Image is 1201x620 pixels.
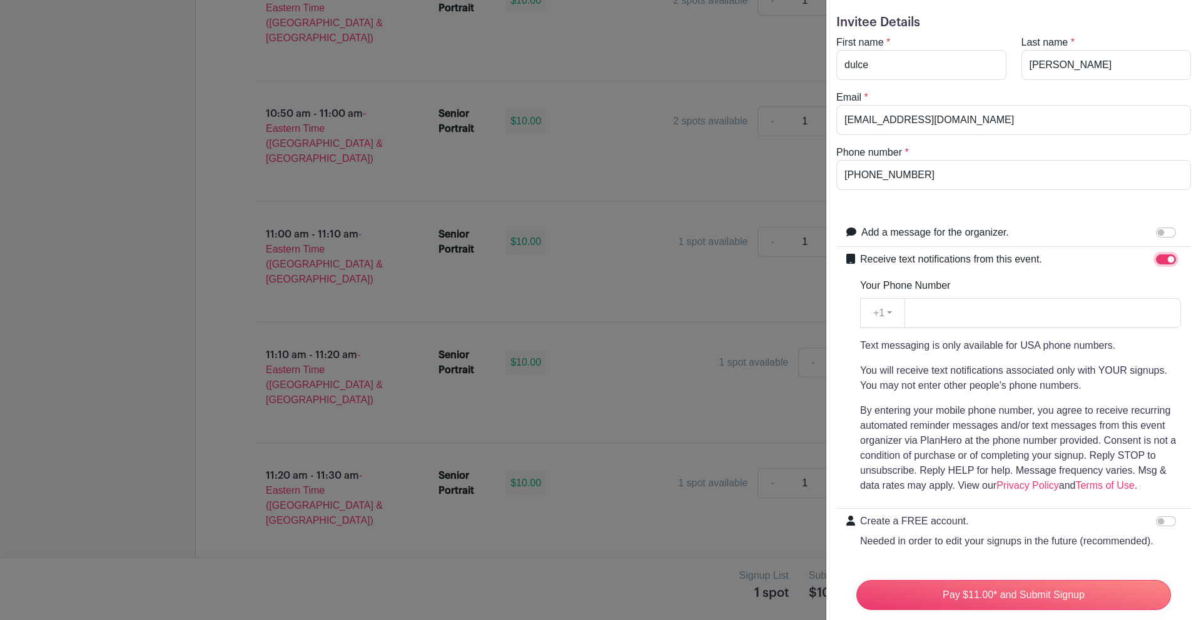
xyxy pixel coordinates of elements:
[860,338,1181,353] p: Text messaging is only available for USA phone numbers.
[860,514,1153,529] p: Create a FREE account.
[1021,35,1068,50] label: Last name
[860,298,905,328] button: +1
[836,145,902,160] label: Phone number
[860,403,1181,493] p: By entering your mobile phone number, you agree to receive recurring automated reminder messages ...
[860,534,1153,549] p: Needed in order to edit your signups in the future (recommended).
[1075,480,1134,491] a: Terms of Use
[856,580,1171,610] input: Pay $11.00* and Submit Signup
[836,90,861,105] label: Email
[996,480,1059,491] a: Privacy Policy
[836,35,884,50] label: First name
[836,15,1191,30] h5: Invitee Details
[860,363,1181,393] p: You will receive text notifications associated only with YOUR signups. You may not enter other pe...
[860,252,1042,267] label: Receive text notifications from this event.
[860,278,950,293] label: Your Phone Number
[861,225,1009,240] label: Add a message for the organizer.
